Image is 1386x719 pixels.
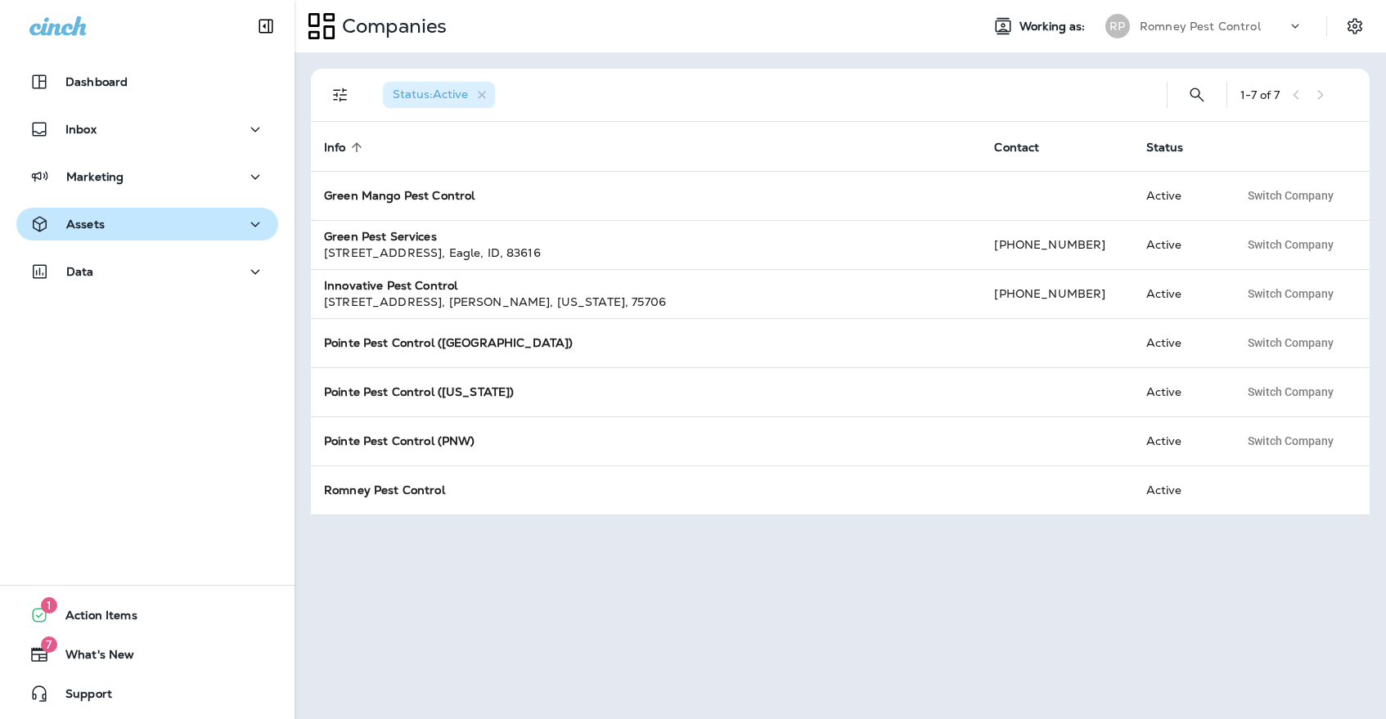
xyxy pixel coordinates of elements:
strong: Green Mango Pest Control [324,188,475,203]
strong: Pointe Pest Control ([US_STATE]) [324,384,514,399]
span: Support [49,687,112,707]
button: Settings [1340,11,1370,41]
span: Info [324,140,367,155]
div: 1 - 7 of 7 [1240,88,1280,101]
p: Romney Pest Control [1140,20,1261,33]
button: 7What's New [16,638,278,671]
td: Active [1133,220,1226,269]
span: What's New [49,648,134,667]
p: Companies [335,14,447,38]
span: 7 [41,636,57,653]
td: Active [1133,367,1226,416]
p: Assets [66,218,105,231]
td: Active [1133,171,1226,220]
button: Marketing [16,160,278,193]
p: Dashboard [65,75,128,88]
span: Status [1146,140,1205,155]
span: Switch Company [1248,435,1334,447]
div: [STREET_ADDRESS] , Eagle , ID , 83616 [324,245,968,261]
td: [PHONE_NUMBER] [981,220,1132,269]
td: Active [1133,269,1226,318]
button: 1Action Items [16,599,278,631]
span: Working as: [1019,20,1089,34]
button: Support [16,677,278,710]
span: Switch Company [1248,190,1334,201]
div: [STREET_ADDRESS] , [PERSON_NAME] , [US_STATE] , 75706 [324,294,968,310]
span: Contact [994,141,1039,155]
span: Action Items [49,609,137,628]
span: Contact [994,140,1060,155]
p: Data [66,265,94,278]
strong: Pointe Pest Control ([GEOGRAPHIC_DATA]) [324,335,573,350]
button: Assets [16,208,278,240]
div: Status:Active [383,82,495,108]
span: Switch Company [1248,288,1334,299]
td: [PHONE_NUMBER] [981,269,1132,318]
p: Marketing [66,170,124,183]
span: Switch Company [1248,337,1334,348]
strong: Innovative Pest Control [324,278,457,293]
strong: Pointe Pest Control (PNW) [324,434,475,448]
span: Info [324,141,346,155]
button: Search Companies [1181,79,1213,111]
button: Data [16,255,278,288]
button: Filters [324,79,357,111]
td: Active [1133,318,1226,367]
button: Switch Company [1239,183,1343,208]
span: Status : Active [393,87,468,101]
button: Switch Company [1239,281,1343,306]
button: Switch Company [1239,330,1343,355]
span: Switch Company [1248,239,1334,250]
span: Status [1146,141,1184,155]
strong: Green Pest Services [324,229,437,244]
button: Switch Company [1239,429,1343,453]
strong: Romney Pest Control [324,483,445,497]
button: Inbox [16,113,278,146]
button: Switch Company [1239,232,1343,257]
button: Switch Company [1239,380,1343,404]
p: Inbox [65,123,97,136]
button: Dashboard [16,65,278,98]
span: Switch Company [1248,386,1334,398]
td: Active [1133,465,1226,515]
span: 1 [41,597,57,613]
div: RP [1105,14,1130,38]
button: Collapse Sidebar [243,10,289,43]
td: Active [1133,416,1226,465]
